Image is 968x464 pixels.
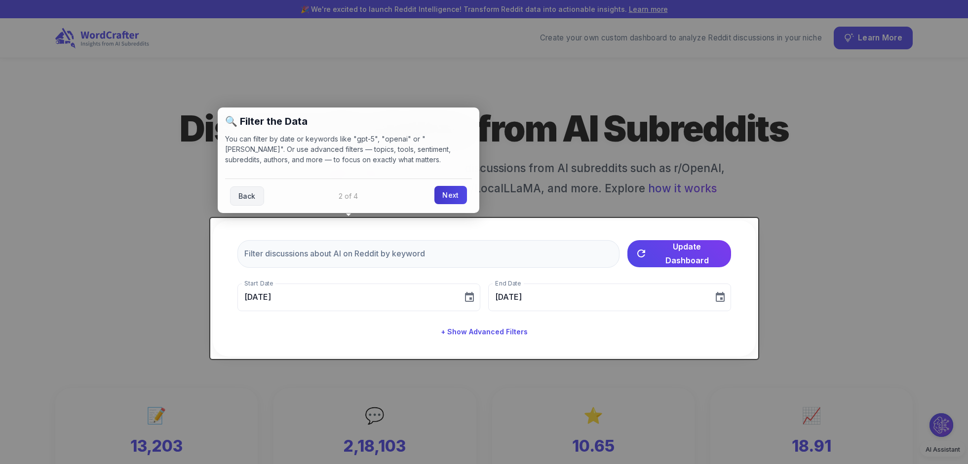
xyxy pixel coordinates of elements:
[230,186,264,206] a: Back
[237,240,620,268] input: Filter discussions about AI on Reddit by keyword
[651,240,723,267] span: Update Dashboard
[488,284,706,311] input: MM/DD/YYYY
[244,279,273,287] label: Start Date
[237,284,456,311] input: MM/DD/YYYY
[627,240,731,267] button: Update Dashboard
[460,287,479,307] button: Choose date, selected date is Aug 5, 2025
[225,115,472,128] h2: 🔍 Filter the Data
[434,186,466,204] a: Next
[495,279,521,287] label: End Date
[710,287,730,307] button: Choose date, selected date is Aug 19, 2025
[225,134,472,165] p: You can filter by date or keywords like "gpt-5", "openai" or "[PERSON_NAME]". Or use advanced fil...
[437,323,532,341] button: + Show Advanced Filters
